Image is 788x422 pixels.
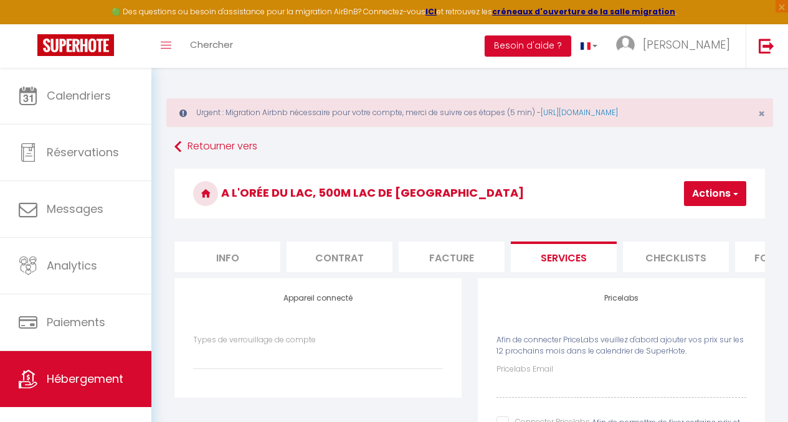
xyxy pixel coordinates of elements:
[643,37,730,52] span: [PERSON_NAME]
[496,363,553,375] label: Pricelabs Email
[287,241,392,272] li: Contrat
[37,34,114,56] img: Super Booking
[47,314,105,330] span: Paiements
[193,334,316,346] label: Types de verrouillage de compte
[492,6,675,17] a: créneaux d'ouverture de la salle migration
[47,144,119,160] span: Réservations
[511,241,617,272] li: Services
[758,108,765,120] button: Close
[47,371,123,387] span: Hébergement
[541,107,618,118] a: [URL][DOMAIN_NAME]
[174,169,765,218] h3: A l'Orée du Lac, 500m lac de [GEOGRAPHIC_DATA]
[485,35,571,57] button: Besoin d'aide ?
[623,241,729,272] li: Checklists
[399,241,505,272] li: Facture
[193,294,443,302] h4: Appareil connecté
[616,35,635,54] img: ...
[47,88,111,103] span: Calendriers
[174,136,765,158] a: Retourner vers
[758,106,765,121] span: ×
[181,24,242,68] a: Chercher
[166,98,773,127] div: Urgent : Migration Airbnb nécessaire pour votre compte, merci de suivre ces étapes (5 min) -
[759,38,774,54] img: logout
[607,24,746,68] a: ... [PERSON_NAME]
[496,294,746,302] h4: Pricelabs
[190,38,233,51] span: Chercher
[496,334,744,357] span: Afin de connecter PriceLabs veuillez d'abord ajouter vos prix sur les 12 prochains mois dans le c...
[684,181,746,206] button: Actions
[174,241,280,272] li: Info
[47,201,103,217] span: Messages
[47,258,97,273] span: Analytics
[425,6,437,17] a: ICI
